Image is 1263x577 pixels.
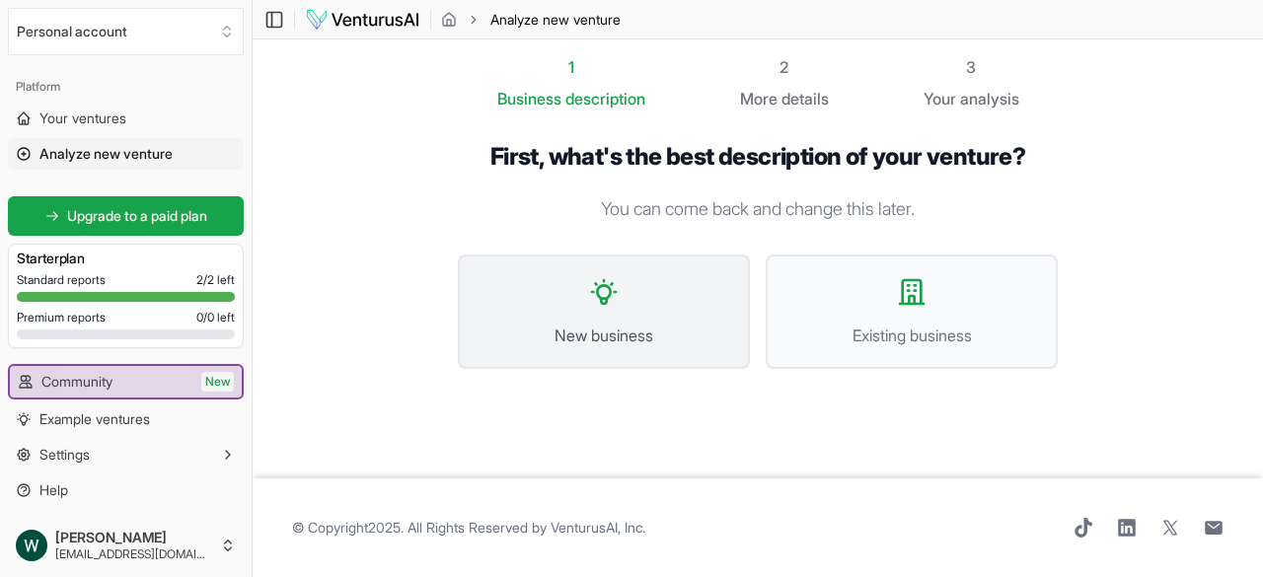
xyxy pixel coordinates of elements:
span: New [201,372,234,392]
span: Analyze new venture [39,144,173,164]
span: [EMAIL_ADDRESS][DOMAIN_NAME] [55,546,212,562]
a: Upgrade to a paid plan [8,196,244,236]
div: Platform [8,71,244,103]
span: Premium reports [17,310,106,325]
button: Settings [8,439,244,470]
span: Community [41,372,112,392]
span: [PERSON_NAME] [55,529,212,546]
span: 2 / 2 left [196,272,235,288]
span: Upgrade to a paid plan [67,206,207,226]
h1: First, what's the best description of your venture? [458,142,1058,172]
span: Standard reports [17,272,106,288]
span: Example ventures [39,409,150,429]
span: description [565,89,645,108]
button: [PERSON_NAME][EMAIL_ADDRESS][DOMAIN_NAME] [8,522,244,569]
a: Analyze new venture [8,138,244,170]
a: VenturusAI, Inc [551,519,642,536]
nav: breadcrumb [441,10,621,30]
span: Your [924,87,956,110]
img: logo [305,8,420,32]
span: details [781,89,829,108]
span: © Copyright 2025 . All Rights Reserved by . [292,518,645,538]
a: Example ventures [8,403,244,435]
div: 2 [740,55,829,79]
span: 0 / 0 left [196,310,235,325]
span: analysis [960,89,1019,108]
a: Help [8,474,244,506]
span: Help [39,480,68,500]
span: Business [497,87,561,110]
span: Existing business [787,324,1036,347]
img: ACg8ocKVuwKPVKmimdsxC3J4rJFmiXOO1K_W3CCkveOAw1lDggZCnQ=s96-c [16,530,47,561]
span: More [740,87,778,110]
p: You can come back and change this later. [458,195,1058,223]
button: New business [458,254,750,369]
span: Analyze new venture [490,10,621,30]
button: Existing business [766,254,1058,369]
span: Settings [39,445,90,465]
div: 1 [497,55,645,79]
h3: Starter plan [17,249,235,268]
a: Your ventures [8,103,244,134]
div: 3 [924,55,1019,79]
span: New business [480,324,728,347]
a: CommunityNew [10,366,242,397]
button: Select an organization [8,8,244,55]
span: Your ventures [39,108,126,128]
